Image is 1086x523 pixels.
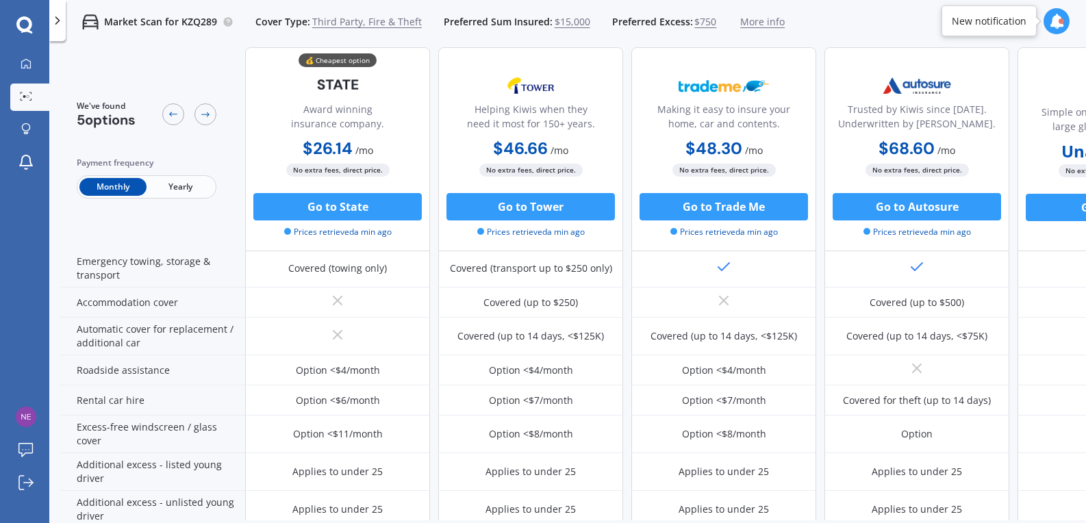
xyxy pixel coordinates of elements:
b: $46.66 [493,138,548,159]
div: Covered (up to $500) [870,296,964,309]
div: Option <$7/month [682,394,766,407]
span: More info [740,15,785,29]
div: Applies to under 25 [872,465,962,479]
div: Option <$4/month [296,363,380,377]
div: Covered (transport up to $250 only) [450,261,612,275]
span: Preferred Sum Insured: [444,15,553,29]
div: Applies to under 25 [679,502,769,516]
span: No extra fees, direct price. [286,164,390,177]
span: No extra fees, direct price. [672,164,776,177]
span: / mo [355,144,373,157]
img: Tower.webp [485,68,576,103]
span: Monthly [79,178,147,196]
div: Option <$8/month [489,427,573,441]
div: Option <$11/month [293,427,383,441]
div: Excess-free windscreen / glass cover [60,416,245,453]
div: Award winning insurance company. [257,102,418,136]
button: Go to State [253,193,422,220]
b: $26.14 [303,138,353,159]
img: Trademe.webp [679,68,769,103]
div: Applies to under 25 [292,502,383,516]
img: Autosure.webp [872,68,962,103]
div: Covered (towing only) [288,261,387,275]
div: Helping Kiwis when they need it most for 150+ years. [450,102,611,136]
div: Option <$7/month [489,394,573,407]
div: Additional excess - listed young driver [60,453,245,491]
span: Prices retrieved a min ago [670,226,778,238]
b: $68.60 [879,138,935,159]
span: No extra fees, direct price. [866,164,969,177]
button: Go to Autosure [833,193,1001,220]
span: 5 options [77,111,136,129]
div: Option <$6/month [296,394,380,407]
div: Trusted by Kiwis since [DATE]. Underwritten by [PERSON_NAME]. [836,102,998,136]
div: Covered (up to 14 days, <$125K) [651,329,797,343]
span: Prices retrieved a min ago [284,226,392,238]
div: Accommodation cover [60,288,245,318]
span: / mo [551,144,568,157]
div: Option <$4/month [682,363,766,377]
div: 💰 Cheapest option [299,53,377,67]
div: Roadside assistance [60,355,245,385]
span: Third Party, Fire & Theft [312,15,422,29]
b: $48.30 [685,138,742,159]
img: car.f15378c7a67c060ca3f3.svg [82,14,99,30]
div: Applies to under 25 [485,465,576,479]
span: / mo [937,144,955,157]
div: Applies to under 25 [485,502,576,516]
span: Prices retrieved a min ago [477,226,585,238]
span: $750 [694,15,716,29]
div: Making it easy to insure your home, car and contents. [643,102,805,136]
div: Applies to under 25 [679,465,769,479]
div: Applies to under 25 [292,465,383,479]
span: Yearly [147,178,214,196]
span: We've found [77,100,136,112]
img: State-text-1.webp [292,68,383,101]
span: / mo [745,144,763,157]
div: New notification [952,14,1026,28]
div: Payment frequency [77,156,216,170]
div: Covered (up to 14 days, <$125K) [457,329,604,343]
div: Automatic cover for replacement / additional car [60,318,245,355]
div: Covered for theft (up to 14 days) [843,394,991,407]
p: Market Scan for KZQ289 [104,15,217,29]
img: 89d0de26e6311ef3abaccb24bf66cdae [16,407,36,427]
span: Prices retrieved a min ago [863,226,971,238]
span: $15,000 [555,15,590,29]
div: Rental car hire [60,385,245,416]
div: Covered (up to 14 days, <$75K) [846,329,987,343]
span: Cover Type: [255,15,310,29]
button: Go to Tower [446,193,615,220]
div: Option <$4/month [489,363,573,377]
div: Option [901,427,933,441]
div: Covered (up to $250) [483,296,578,309]
span: Preferred Excess: [612,15,693,29]
div: Applies to under 25 [872,502,962,516]
span: No extra fees, direct price. [479,164,583,177]
button: Go to Trade Me [640,193,808,220]
div: Option <$8/month [682,427,766,441]
div: Emergency towing, storage & transport [60,250,245,288]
